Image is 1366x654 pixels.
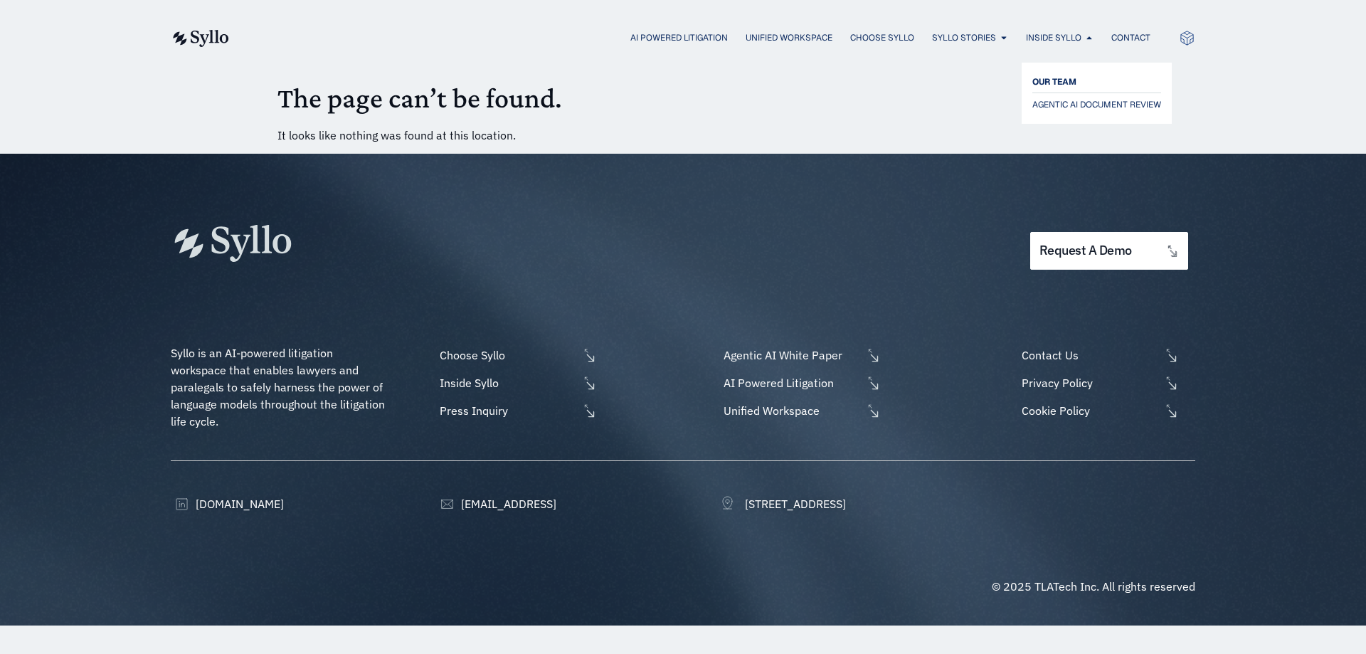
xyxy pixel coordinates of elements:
[1030,232,1188,270] a: request a demo
[720,347,881,364] a: Agentic AI White Paper
[741,495,846,512] span: [STREET_ADDRESS]
[1018,374,1160,391] span: Privacy Policy
[1111,31,1150,44] a: Contact
[1018,402,1195,419] a: Cookie Policy
[258,31,1150,45] div: Menu Toggle
[1026,31,1081,44] a: Inside Syllo
[457,495,556,512] span: [EMAIL_ADDRESS]
[436,374,597,391] a: Inside Syllo
[1039,244,1132,258] span: request a demo
[436,374,578,391] span: Inside Syllo
[258,31,1150,45] nav: Menu
[720,402,862,419] span: Unified Workspace
[850,31,914,44] a: Choose Syllo
[171,495,284,512] a: [DOMAIN_NAME]
[1032,73,1161,90] a: OUR TEAM
[436,402,578,419] span: Press Inquiry
[720,495,846,512] a: [STREET_ADDRESS]
[1018,374,1195,391] a: Privacy Policy
[1018,347,1160,364] span: Contact Us
[1018,347,1195,364] a: Contact Us
[746,31,832,44] a: Unified Workspace
[720,374,881,391] a: AI Powered Litigation
[1032,96,1161,113] a: AGENTIC AI DOCUMENT REVIEW
[436,402,597,419] a: Press Inquiry
[192,495,284,512] span: [DOMAIN_NAME]
[277,127,1089,144] p: It looks like nothing was found at this location.
[436,347,597,364] a: Choose Syllo
[720,374,862,391] span: AI Powered Litigation
[171,346,388,428] span: Syllo is an AI-powered litigation workspace that enables lawyers and paralegals to safely harness...
[630,31,728,44] a: AI Powered Litigation
[1018,402,1160,419] span: Cookie Policy
[992,579,1195,594] span: © 2025 TLATech Inc. All rights reserved
[720,347,862,364] span: Agentic AI White Paper
[436,495,556,512] a: [EMAIL_ADDRESS]
[932,31,996,44] a: Syllo Stories
[1032,73,1076,90] span: OUR TEAM
[436,347,578,364] span: Choose Syllo
[171,30,229,47] img: syllo
[720,402,881,419] a: Unified Workspace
